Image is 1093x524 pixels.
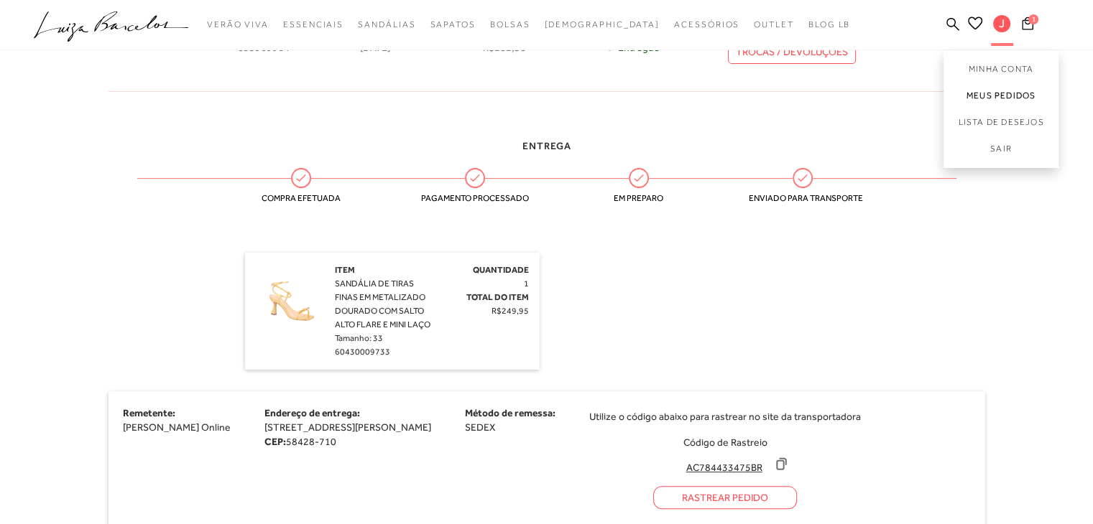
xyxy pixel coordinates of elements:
span: [DEMOGRAPHIC_DATA] [544,19,660,29]
span: Em preparo [585,193,693,203]
span: 1 [1028,14,1038,24]
span: Utilize o código abaixo para rastrear no site da transportadora [589,409,861,424]
span: Verão Viva [207,19,269,29]
a: Sair [944,136,1059,168]
a: Rastrear Pedido [653,486,797,509]
span: R$249,95 [492,306,529,316]
strong: CEP: [264,436,286,447]
span: Tamanho: 33 [335,333,383,343]
span: Compra efetuada [247,193,355,203]
a: categoryNavScreenReaderText [674,11,739,38]
span: [PERSON_NAME] Online [123,421,231,433]
a: noSubCategoriesText [544,11,660,38]
a: categoryNavScreenReaderText [490,11,530,38]
span: Endereço de entrega: [264,407,360,418]
span: BLOG LB [808,19,850,29]
span: Código de Rastreio [683,436,767,448]
span: Sandálias [358,19,415,29]
a: Lista de desejos [944,109,1059,136]
button: 1 [1018,16,1038,35]
span: 60430009733 [335,347,390,357]
span: Entrega [522,140,571,151]
span: Item [335,265,355,275]
span: Total do Item [466,292,529,302]
span: Remetente: [123,407,175,418]
span: 58428-710 [286,436,336,447]
button: J [987,14,1018,37]
a: BLOG LB [808,11,850,38]
span: Método de remessa: [465,407,555,418]
span: J [993,15,1010,32]
span: [STREET_ADDRESS][PERSON_NAME] [264,421,431,433]
a: categoryNavScreenReaderText [754,11,794,38]
span: Essenciais [283,19,343,29]
span: Acessórios [674,19,739,29]
span: SEDEX [465,421,495,433]
a: categoryNavScreenReaderText [283,11,343,38]
a: Meus Pedidos [944,83,1059,109]
span: Quantidade [473,265,529,275]
span: Bolsas [490,19,530,29]
a: categoryNavScreenReaderText [358,11,415,38]
img: SANDÁLIA DE TIRAS FINAS EM METALIZADO DOURADO COM SALTO ALTO FLARE E MINI LAÇO [256,263,328,335]
span: Pagamento processado [421,193,529,203]
a: categoryNavScreenReaderText [430,11,475,38]
span: Enviado para transporte [749,193,857,203]
a: Minha Conta [944,50,1059,83]
span: 1 [524,279,529,289]
span: Outlet [754,19,794,29]
span: SANDÁLIA DE TIRAS FINAS EM METALIZADO DOURADO COM SALTO ALTO FLARE E MINI LAÇO [335,279,430,329]
a: categoryNavScreenReaderText [207,11,269,38]
span: • [605,42,614,54]
a: TROCAS / DEVOLUÇÕES [728,40,856,64]
span: Sapatos [430,19,475,29]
